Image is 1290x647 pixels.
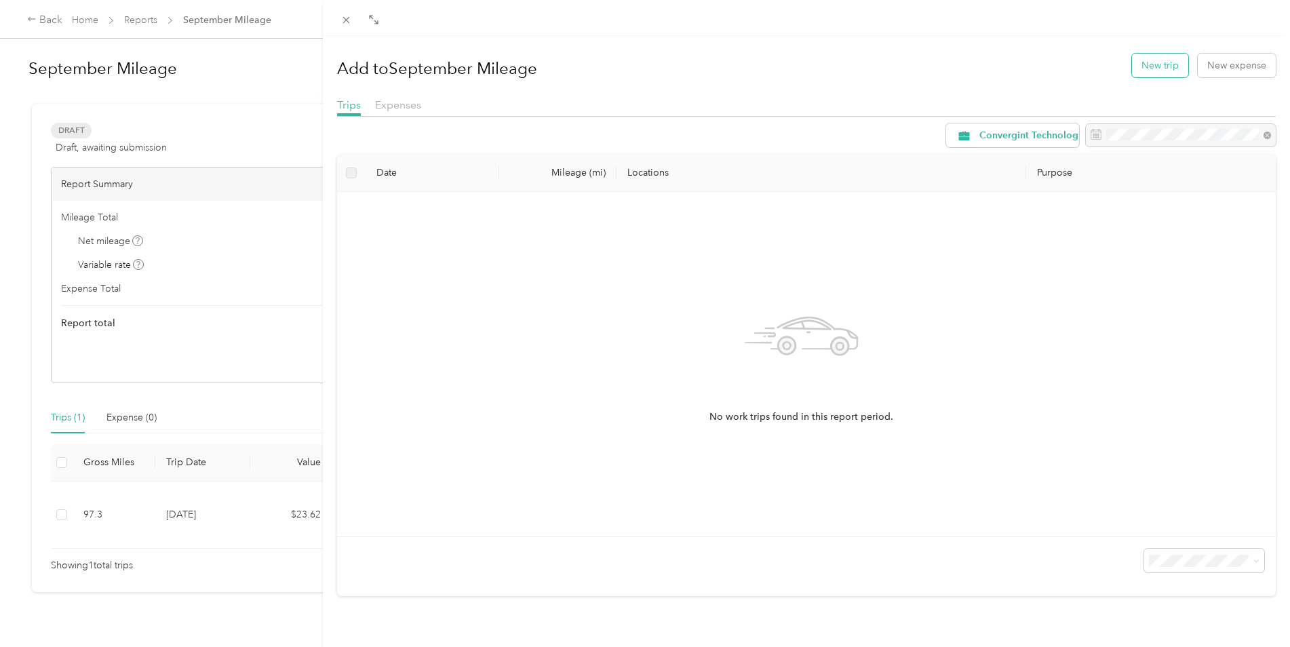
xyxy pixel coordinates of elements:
th: Mileage (mi) [499,155,617,192]
th: Locations [617,155,1026,192]
th: Date [366,155,499,192]
iframe: Everlance-gr Chat Button Frame [1214,571,1290,647]
h1: Add to September Mileage [337,52,537,85]
span: Convergint Technologies [979,131,1091,140]
span: Expenses [375,98,421,111]
span: Trips [337,98,361,111]
th: Purpose [1026,155,1276,192]
span: No work trips found in this report period. [709,410,893,425]
button: New expense [1198,54,1276,77]
button: New trip [1132,54,1188,77]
